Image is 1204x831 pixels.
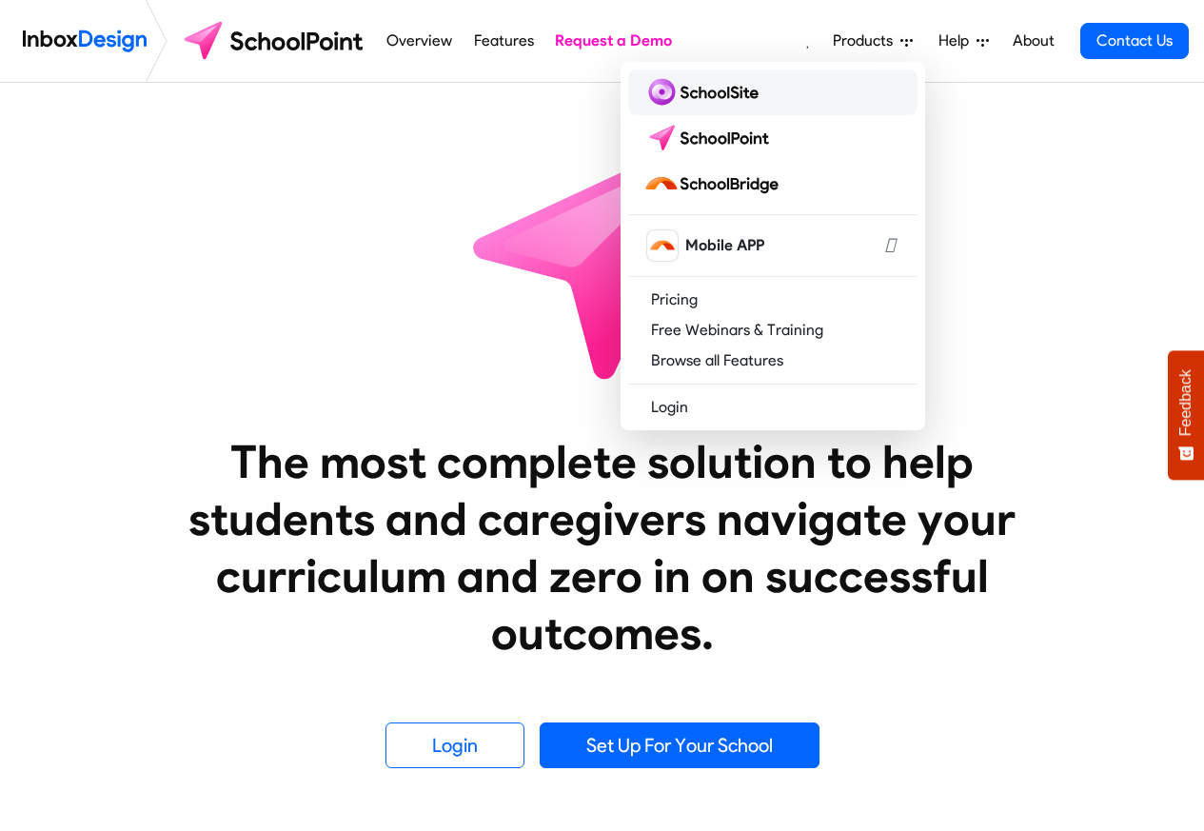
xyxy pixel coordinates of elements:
a: Login [628,392,918,423]
button: Feedback - Show survey [1168,350,1204,480]
a: Set Up For Your School [540,722,819,768]
a: Products [825,22,920,60]
a: Login [385,722,524,768]
a: Help [931,22,997,60]
img: schoolpoint logo [175,18,376,64]
span: Products [833,30,900,52]
heading: The most complete solution to help students and caregivers navigate your curriculum and zero in o... [150,433,1055,662]
a: Request a Demo [550,22,678,60]
a: schoolbridge icon Mobile APP [628,223,918,268]
img: schoolbridge logo [643,168,786,199]
a: Overview [382,22,458,60]
a: Pricing [628,285,918,315]
span: Feedback [1177,369,1194,436]
a: About [1007,22,1059,60]
a: Free Webinars & Training [628,315,918,346]
img: schoolpoint logo [643,123,778,153]
span: Mobile APP [685,234,764,257]
a: Features [468,22,539,60]
span: Help [938,30,977,52]
img: schoolsite logo [643,77,766,108]
img: icon_schoolpoint.svg [431,83,774,425]
img: schoolbridge icon [647,230,678,261]
a: Contact Us [1080,23,1189,59]
div: Products [621,62,925,430]
a: Browse all Features [628,346,918,376]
